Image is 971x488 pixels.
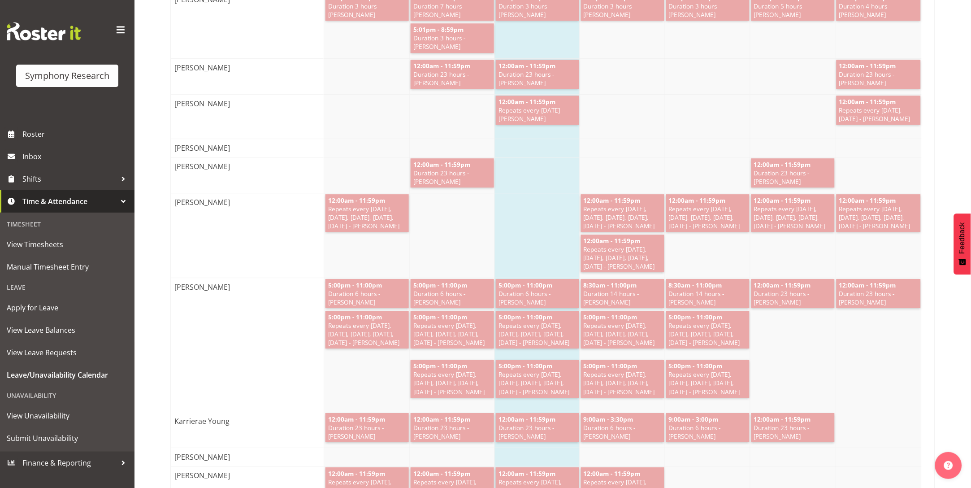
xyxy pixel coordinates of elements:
[583,415,634,423] span: 9:00am - 3:30pm
[173,161,232,172] span: [PERSON_NAME]
[668,205,748,230] span: Repeats every [DATE], [DATE], [DATE], [DATE], [DATE] - [PERSON_NAME]
[173,282,232,292] span: [PERSON_NAME]
[958,222,967,254] span: Feedback
[327,321,407,347] span: Repeats every [DATE], [DATE], [DATE], [DATE], [DATE] - [PERSON_NAME]
[22,195,117,208] span: Time & Attendance
[838,205,919,230] span: Repeats every [DATE], [DATE], [DATE], [DATE], [DATE] - [PERSON_NAME]
[498,321,577,347] span: Repeats every [DATE], [DATE], [DATE], [DATE], [DATE] - [PERSON_NAME]
[668,2,748,19] span: Duration 3 hours - [PERSON_NAME]
[2,296,132,319] a: Apply for Leave
[838,61,897,70] span: 12:00am - 11:59pm
[583,205,663,230] span: Repeats every [DATE], [DATE], [DATE], [DATE], [DATE] - [PERSON_NAME]
[412,415,471,423] span: 12:00am - 11:59pm
[498,423,577,440] span: Duration 23 hours - [PERSON_NAME]
[668,321,748,347] span: Repeats every [DATE], [DATE], [DATE], [DATE], [DATE] - [PERSON_NAME]
[838,97,897,106] span: 12:00am - 11:59pm
[838,106,919,123] span: Repeats every [DATE], [DATE] - [PERSON_NAME]
[753,415,812,423] span: 12:00am - 11:59pm
[7,260,128,274] span: Manual Timesheet Entry
[668,423,748,440] span: Duration 6 hours - [PERSON_NAME]
[944,461,953,470] img: help-xxl-2.png
[583,362,638,370] span: 5:00pm - 11:00pm
[412,313,468,321] span: 5:00pm - 11:00pm
[583,469,642,478] span: 12:00am - 11:59pm
[7,346,128,359] span: View Leave Requests
[498,106,577,123] span: Repeats every [DATE] - [PERSON_NAME]
[753,160,812,169] span: 12:00am - 11:59pm
[838,70,919,87] span: Duration 23 hours - [PERSON_NAME]
[412,469,471,478] span: 12:00am - 11:59pm
[7,323,128,337] span: View Leave Balances
[412,25,464,34] span: 5:01pm - 8:59pm
[412,61,471,70] span: 12:00am - 11:59pm
[498,370,577,396] span: Repeats every [DATE], [DATE], [DATE], [DATE], [DATE] - [PERSON_NAME]
[838,196,897,205] span: 12:00am - 11:59pm
[2,386,132,405] div: Unavailability
[2,364,132,386] a: Leave/Unavailability Calendar
[22,456,117,470] span: Finance & Reporting
[498,2,577,19] span: Duration 3 hours - [PERSON_NAME]
[498,469,556,478] span: 12:00am - 11:59pm
[498,415,556,423] span: 12:00am - 11:59pm
[7,431,128,445] span: Submit Unavailability
[22,150,130,163] span: Inbox
[327,289,407,306] span: Duration 6 hours - [PERSON_NAME]
[753,281,812,289] span: 12:00am - 11:59pm
[7,22,81,40] img: Rosterit website logo
[838,2,919,19] span: Duration 4 hours - [PERSON_NAME]
[498,61,556,70] span: 12:00am - 11:59pm
[7,301,128,314] span: Apply for Leave
[583,2,663,19] span: Duration 3 hours - [PERSON_NAME]
[412,34,492,51] span: Duration 3 hours - [PERSON_NAME]
[173,197,232,208] span: [PERSON_NAME]
[753,205,833,230] span: Repeats every [DATE], [DATE], [DATE], [DATE], [DATE] - [PERSON_NAME]
[22,172,117,186] span: Shifts
[327,2,407,19] span: Duration 3 hours - [PERSON_NAME]
[173,98,232,109] span: [PERSON_NAME]
[668,289,748,306] span: Duration 14 hours - [PERSON_NAME]
[7,409,128,423] span: View Unavailability
[753,169,833,186] span: Duration 23 hours - [PERSON_NAME]
[583,370,663,396] span: Repeats every [DATE], [DATE], [DATE], [DATE], [DATE] - [PERSON_NAME]
[668,313,724,321] span: 5:00pm - 11:00pm
[2,405,132,427] a: View Unavailability
[327,196,386,205] span: 12:00am - 11:59pm
[327,415,386,423] span: 12:00am - 11:59pm
[583,423,663,440] span: Duration 6 hours - [PERSON_NAME]
[173,62,232,73] span: [PERSON_NAME]
[753,2,833,19] span: Duration 5 hours - [PERSON_NAME]
[412,321,492,347] span: Repeats every [DATE], [DATE], [DATE], [DATE], [DATE] - [PERSON_NAME]
[668,196,727,205] span: 12:00am - 11:59pm
[583,321,663,347] span: Repeats every [DATE], [DATE], [DATE], [DATE], [DATE] - [PERSON_NAME]
[583,289,663,306] span: Duration 14 hours - [PERSON_NAME]
[412,362,468,370] span: 5:00pm - 11:00pm
[412,423,492,440] span: Duration 23 hours - [PERSON_NAME]
[173,452,232,462] span: [PERSON_NAME]
[838,289,919,306] span: Duration 23 hours - [PERSON_NAME]
[327,423,407,440] span: Duration 23 hours - [PERSON_NAME]
[7,368,128,382] span: Leave/Unavailability Calendar
[583,313,638,321] span: 5:00pm - 11:00pm
[498,97,556,106] span: 12:00am - 11:59pm
[327,205,407,230] span: Repeats every [DATE], [DATE], [DATE], [DATE], [DATE] - [PERSON_NAME]
[498,313,553,321] span: 5:00pm - 11:00pm
[2,233,132,256] a: View Timesheets
[583,196,642,205] span: 12:00am - 11:59pm
[2,215,132,233] div: Timesheet
[668,370,748,396] span: Repeats every [DATE], [DATE], [DATE], [DATE], [DATE] - [PERSON_NAME]
[7,238,128,251] span: View Timesheets
[412,169,492,186] span: Duration 23 hours - [PERSON_NAME]
[2,341,132,364] a: View Leave Requests
[173,470,232,481] span: [PERSON_NAME]
[327,469,386,478] span: 12:00am - 11:59pm
[25,69,109,83] div: Symphony Research
[412,160,471,169] span: 12:00am - 11:59pm
[583,245,663,270] span: Repeats every [DATE], [DATE], [DATE], [DATE], [DATE] - [PERSON_NAME]
[668,362,724,370] span: 5:00pm - 11:00pm
[412,281,468,289] span: 5:00pm - 11:00pm
[173,143,232,153] span: [PERSON_NAME]
[412,289,492,306] span: Duration 6 hours - [PERSON_NAME]
[412,2,492,19] span: Duration 7 hours - [PERSON_NAME]
[583,281,638,289] span: 8:30am - 11:00pm
[2,256,132,278] a: Manual Timesheet Entry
